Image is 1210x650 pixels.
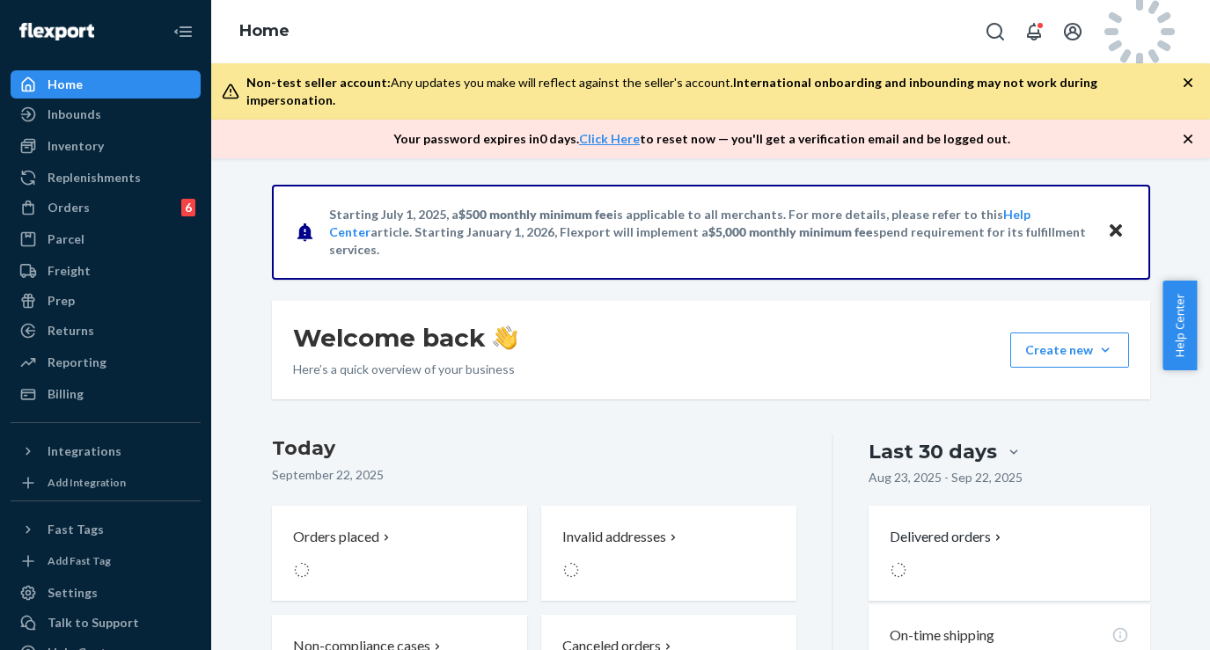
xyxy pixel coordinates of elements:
span: Non-test seller account: [246,75,391,90]
div: Last 30 days [869,438,997,465]
p: September 22, 2025 [272,466,797,484]
div: Inbounds [48,106,101,123]
a: Add Fast Tag [11,551,201,572]
div: Freight [48,262,91,280]
a: Home [239,21,290,40]
p: Orders placed [293,527,379,547]
img: Flexport logo [19,23,94,40]
p: Invalid addresses [562,527,666,547]
div: Replenishments [48,169,141,186]
a: Replenishments [11,164,201,192]
p: Aug 23, 2025 - Sep 22, 2025 [869,469,1023,486]
a: Prep [11,287,201,315]
button: Invalid addresses [541,506,796,601]
div: Reporting [48,354,106,371]
div: Add Fast Tag [48,553,111,568]
button: Delivered orders [890,527,1005,547]
a: Orders6 [11,194,201,222]
button: Help Center [1162,281,1197,370]
div: Talk to Support [48,614,139,632]
button: Open notifications [1016,14,1052,49]
div: Inventory [48,137,104,155]
a: Inbounds [11,100,201,128]
div: Any updates you make will reflect against the seller's account. [246,74,1182,109]
div: Fast Tags [48,521,104,538]
p: Here’s a quick overview of your business [293,361,517,378]
p: Your password expires in 0 days . to reset now — you'll get a verification email and be logged out. [393,130,1010,148]
a: Billing [11,380,201,408]
button: Open account menu [1055,14,1090,49]
p: On-time shipping [890,625,994,646]
button: Talk to Support [11,609,201,637]
img: hand-wave emoji [493,325,517,350]
div: Billing [48,385,84,403]
a: Settings [11,579,201,607]
button: Close Navigation [165,14,201,49]
a: Parcel [11,225,201,253]
button: Open Search Box [978,14,1013,49]
a: Click Here [579,131,640,146]
ol: breadcrumbs [225,6,304,57]
h3: Today [272,435,797,463]
a: Add Integration [11,472,201,493]
div: 6 [181,199,195,216]
a: Returns [11,317,201,345]
span: $500 monthly minimum fee [458,207,613,222]
button: Integrations [11,437,201,465]
p: Starting July 1, 2025, a is applicable to all merchants. For more details, please refer to this a... [329,206,1090,259]
a: Freight [11,257,201,285]
div: Orders [48,199,90,216]
button: Fast Tags [11,515,201,544]
div: Parcel [48,230,84,248]
div: Returns [48,322,94,340]
div: Home [48,76,83,93]
span: $5,000 monthly minimum fee [708,224,873,239]
a: Inventory [11,132,201,160]
div: Add Integration [48,475,126,490]
button: Orders placed [272,506,527,601]
h1: Welcome back [293,322,517,354]
a: Home [11,70,201,99]
a: Reporting [11,348,201,376]
div: Prep [48,292,75,310]
div: Integrations [48,442,121,460]
div: Settings [48,584,98,602]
